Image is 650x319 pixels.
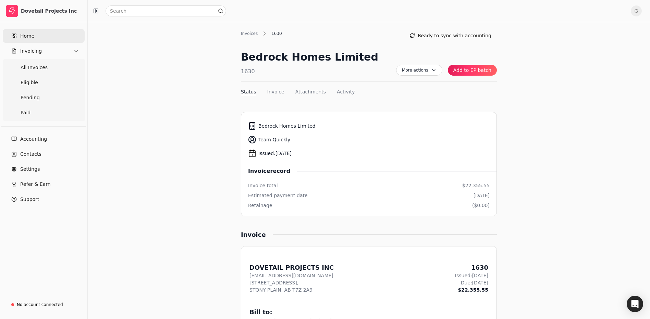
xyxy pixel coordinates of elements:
div: Estimated payment date [248,192,308,199]
div: [EMAIL_ADDRESS][DOMAIN_NAME] [249,272,334,279]
div: Dovetail Projects Inc [21,8,82,14]
button: Invoicing [3,44,85,58]
div: 1630 [241,67,378,76]
span: Refer & Earn [20,181,51,188]
button: Refer & Earn [3,177,85,191]
div: 1630 [268,30,285,37]
span: Invoicing [20,48,42,55]
a: No account connected [3,298,85,311]
a: All Invoices [4,61,83,74]
a: Settings [3,162,85,176]
div: STONY PLAIN, AB T7Z 2A9 [249,286,334,294]
div: ($0.00) [472,202,490,209]
div: No account connected [17,302,63,308]
span: Home [20,33,34,40]
a: Eligible [4,76,83,89]
button: Attachments [295,88,326,95]
a: Paid [4,106,83,119]
a: Contacts [3,147,85,161]
input: Search [106,5,226,16]
div: Invoices [241,30,261,37]
span: Paid [21,109,30,116]
span: All Invoices [21,64,48,71]
div: Invoice [241,230,273,239]
a: Accounting [3,132,85,146]
div: Issued: [DATE] [455,272,488,279]
div: Retainage [248,202,272,209]
span: Invoice record [248,167,297,175]
button: Ready to sync with accounting [404,30,497,41]
span: Issued: [DATE] [258,150,292,157]
div: Invoice total [248,182,278,189]
div: Bedrock Homes Limited [241,49,378,65]
button: More actions [396,65,442,76]
a: Pending [4,91,83,104]
span: Settings [20,166,40,173]
button: G [631,5,642,16]
a: Home [3,29,85,43]
span: Team Quickly [258,136,290,143]
button: Status [241,88,256,95]
button: Support [3,192,85,206]
div: [STREET_ADDRESS], [249,279,334,286]
div: DOVETAIL PROJECTS INC [249,263,334,272]
nav: Breadcrumb [241,30,285,37]
span: Support [20,196,39,203]
div: $22,355.55 [462,182,490,189]
button: Invoice [267,88,284,95]
button: Activity [337,88,355,95]
div: Bill to: [249,307,488,317]
span: Pending [21,94,40,101]
button: Add to EP batch [448,65,497,76]
div: 1630 [455,263,488,272]
span: Eligible [21,79,38,86]
span: Accounting [20,136,47,143]
div: $22,355.55 [455,286,488,294]
div: Open Intercom Messenger [627,296,643,312]
div: Due: [DATE] [455,279,488,286]
div: [DATE] [474,192,490,199]
span: Contacts [20,151,41,158]
span: Bedrock Homes Limited [258,123,316,130]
